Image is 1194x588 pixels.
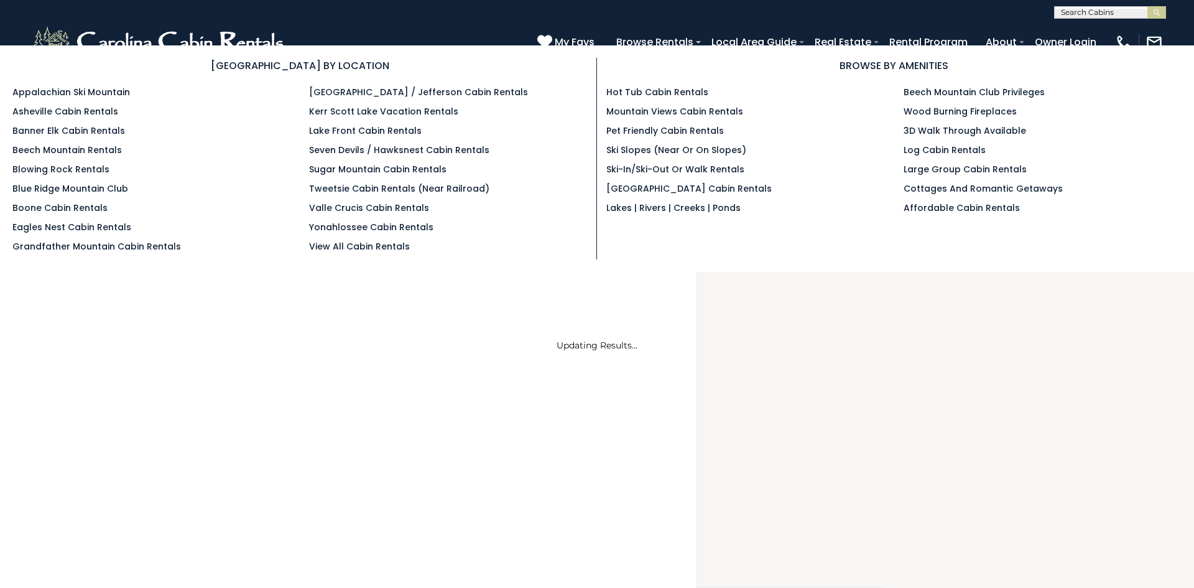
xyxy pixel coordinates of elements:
[309,163,447,175] a: Sugar Mountain Cabin Rentals
[606,105,743,118] a: Mountain Views Cabin Rentals
[610,31,700,53] a: Browse Rentals
[606,202,741,214] a: Lakes | Rivers | Creeks | Ponds
[309,202,429,214] a: Valle Crucis Cabin Rentals
[606,124,724,137] a: Pet Friendly Cabin Rentals
[606,86,708,98] a: Hot Tub Cabin Rentals
[309,182,489,195] a: Tweetsie Cabin Rentals (Near Railroad)
[904,124,1026,137] a: 3D Walk Through Available
[904,86,1045,98] a: Beech Mountain Club Privileges
[1029,31,1103,53] a: Owner Login
[883,31,974,53] a: Rental Program
[12,202,108,214] a: Boone Cabin Rentals
[1115,34,1132,51] img: phone-regular-white.png
[309,240,410,253] a: View All Cabin Rentals
[904,202,1020,214] a: Affordable Cabin Rentals
[1145,34,1163,51] img: mail-regular-white.png
[31,24,289,61] img: White-1-2.png
[309,105,458,118] a: Kerr Scott Lake Vacation Rentals
[12,182,128,195] a: Blue Ridge Mountain Club
[12,221,131,233] a: Eagles Nest Cabin Rentals
[555,34,595,50] span: My Favs
[904,182,1063,195] a: Cottages and Romantic Getaways
[12,124,125,137] a: Banner Elk Cabin Rentals
[12,86,130,98] a: Appalachian Ski Mountain
[309,144,489,156] a: Seven Devils / Hawksnest Cabin Rentals
[12,144,122,156] a: Beech Mountain Rentals
[808,31,877,53] a: Real Estate
[12,163,109,175] a: Blowing Rock Rentals
[606,58,1182,73] h3: BROWSE BY AMENITIES
[12,240,181,253] a: Grandfather Mountain Cabin Rentals
[705,31,803,53] a: Local Area Guide
[904,163,1027,175] a: Large Group Cabin Rentals
[12,105,118,118] a: Asheville Cabin Rentals
[309,124,422,137] a: Lake Front Cabin Rentals
[309,221,433,233] a: Yonahlossee Cabin Rentals
[606,182,772,195] a: [GEOGRAPHIC_DATA] Cabin Rentals
[606,163,744,175] a: Ski-in/Ski-Out or Walk Rentals
[979,31,1023,53] a: About
[606,144,746,156] a: Ski Slopes (Near or On Slopes)
[904,105,1017,118] a: Wood Burning Fireplaces
[12,58,587,73] h3: [GEOGRAPHIC_DATA] BY LOCATION
[904,144,986,156] a: Log Cabin Rentals
[309,86,528,98] a: [GEOGRAPHIC_DATA] / Jefferson Cabin Rentals
[537,34,598,50] a: My Favs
